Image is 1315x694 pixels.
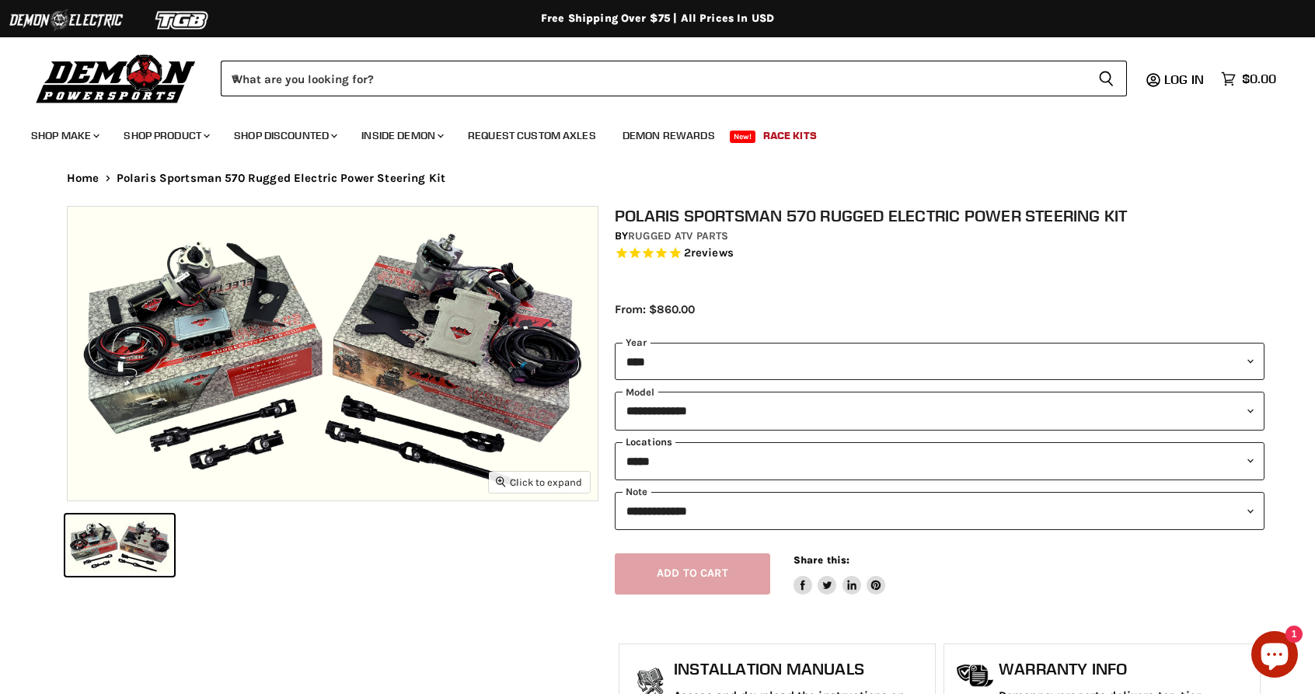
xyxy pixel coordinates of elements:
[615,343,1264,381] select: year
[956,664,995,688] img: warranty-icon.png
[615,392,1264,430] select: modal-name
[221,61,1127,96] form: Product
[1157,72,1213,86] a: Log in
[112,120,219,152] a: Shop Product
[1164,71,1204,87] span: Log in
[999,660,1252,678] h1: Warranty Info
[730,131,756,143] span: New!
[615,228,1264,245] div: by
[496,476,582,488] span: Click to expand
[456,120,608,152] a: Request Custom Axles
[31,51,201,106] img: Demon Powersports
[794,553,886,595] aside: Share this:
[65,514,174,576] button: IMAGE thumbnail
[117,172,445,185] span: Polaris Sportsman 570 Rugged Electric Power Steering Kit
[67,172,99,185] a: Home
[615,492,1264,530] select: keys
[222,120,347,152] a: Shop Discounted
[615,246,1264,262] span: Rated 5.0 out of 5 stars 2 reviews
[1213,68,1284,90] a: $0.00
[615,442,1264,480] select: keys
[8,5,124,35] img: Demon Electric Logo 2
[19,120,109,152] a: Shop Make
[615,302,695,316] span: From: $860.00
[350,120,453,152] a: Inside Demon
[794,554,849,566] span: Share this:
[36,172,1279,185] nav: Breadcrumbs
[1242,71,1276,86] span: $0.00
[628,229,728,242] a: Rugged ATV Parts
[489,472,590,493] button: Click to expand
[124,5,241,35] img: TGB Logo 2
[221,61,1086,96] input: When autocomplete results are available use up and down arrows to review and enter to select
[36,12,1279,26] div: Free Shipping Over $75 | All Prices In USD
[691,246,734,260] span: reviews
[615,206,1264,225] h1: Polaris Sportsman 570 Rugged Electric Power Steering Kit
[611,120,727,152] a: Demon Rewards
[19,113,1272,152] ul: Main menu
[1086,61,1127,96] button: Search
[674,660,927,678] h1: Installation Manuals
[68,207,598,501] img: IMAGE
[684,246,734,260] span: 2 reviews
[752,120,828,152] a: Race Kits
[1247,631,1303,682] inbox-online-store-chat: Shopify online store chat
